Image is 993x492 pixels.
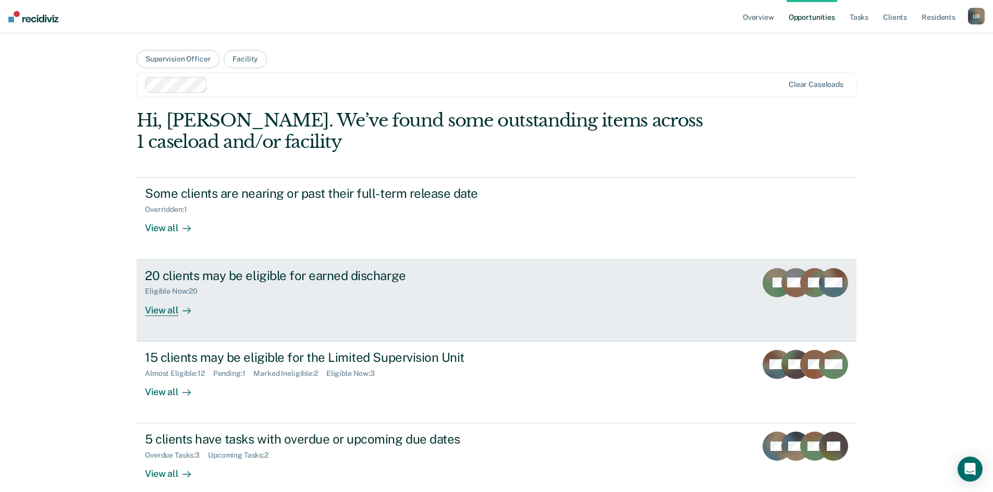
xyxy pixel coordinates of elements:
div: Overridden : 1 [145,205,195,214]
div: 15 clients may be eligible for the Limited Supervision Unit [145,350,511,365]
div: View all [145,460,203,480]
div: Eligible Now : 3 [326,369,383,378]
div: Some clients are nearing or past their full-term release date [145,186,511,201]
div: View all [145,377,203,398]
div: Hi, [PERSON_NAME]. We’ve found some outstanding items across 1 caseload and/or facility [137,110,713,153]
div: U B [968,8,985,24]
div: Pending : 1 [213,369,254,378]
button: Facility [224,50,267,68]
img: Recidiviz [8,11,58,22]
div: Open Intercom Messenger [958,457,983,482]
button: UB [968,8,985,24]
div: Marked Ineligible : 2 [253,369,326,378]
div: Eligible Now : 20 [145,287,206,296]
div: Clear caseloads [789,80,843,89]
div: Upcoming Tasks : 2 [208,451,277,460]
a: 20 clients may be eligible for earned dischargeEligible Now:20View all [137,260,856,342]
div: Almost Eligible : 12 [145,369,213,378]
div: View all [145,296,203,316]
div: 20 clients may be eligible for earned discharge [145,268,511,283]
div: View all [145,214,203,234]
a: 15 clients may be eligible for the Limited Supervision UnitAlmost Eligible:12Pending:1Marked Inel... [137,342,856,423]
button: Supervision Officer [137,50,219,68]
div: 5 clients have tasks with overdue or upcoming due dates [145,432,511,447]
a: Some clients are nearing or past their full-term release dateOverridden:1View all [137,177,856,259]
div: Overdue Tasks : 3 [145,451,208,460]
